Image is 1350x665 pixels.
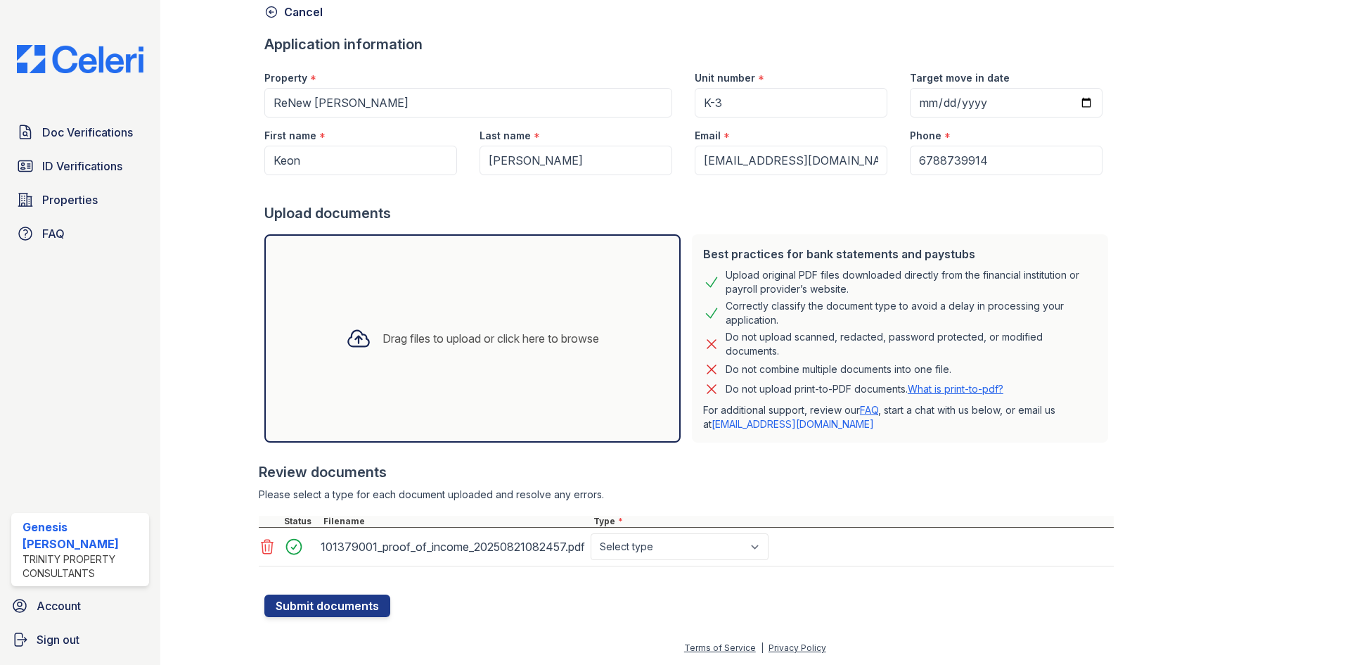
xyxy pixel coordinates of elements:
[321,536,585,558] div: 101379001_proof_of_income_20250821082457.pdf
[22,519,143,552] div: Genesis [PERSON_NAME]
[42,225,65,242] span: FAQ
[382,330,599,347] div: Drag files to upload or click here to browse
[910,71,1010,85] label: Target move in date
[726,382,1003,396] p: Do not upload print-to-PDF documents.
[11,220,149,248] a: FAQ
[264,129,316,143] label: First name
[11,186,149,214] a: Properties
[264,595,390,617] button: Submit documents
[910,129,941,143] label: Phone
[264,71,307,85] label: Property
[908,383,1003,395] a: What is print-to-pdf?
[264,4,323,20] a: Cancel
[726,299,1097,327] div: Correctly classify the document type to avoid a delay in processing your application.
[42,158,122,175] span: ID Verifications
[684,642,756,653] a: Terms of Service
[42,124,133,141] span: Doc Verifications
[259,488,1114,502] div: Please select a type for each document uploaded and resolve any errors.
[6,45,155,73] img: CE_Logo_Blue-a8612792a0a2168367f1c8372b55b34899dd931a85d93a1a3d3e32e68fde9ad4.png
[726,268,1097,296] div: Upload original PDF files downloaded directly from the financial institution or payroll provider’...
[259,462,1114,482] div: Review documents
[11,118,149,146] a: Doc Verifications
[480,129,531,143] label: Last name
[6,592,155,620] a: Account
[42,191,98,208] span: Properties
[264,34,1114,54] div: Application information
[281,516,321,527] div: Status
[22,552,143,581] div: Trinity Property Consultants
[11,152,149,180] a: ID Verifications
[6,626,155,654] a: Sign out
[37,631,79,648] span: Sign out
[695,129,721,143] label: Email
[703,403,1097,431] p: For additional support, review our , start a chat with us below, or email us at
[37,597,81,614] span: Account
[591,516,1114,527] div: Type
[769,642,826,653] a: Privacy Policy
[761,642,764,653] div: |
[726,330,1097,358] div: Do not upload scanned, redacted, password protected, or modified documents.
[264,203,1114,223] div: Upload documents
[695,71,755,85] label: Unit number
[860,404,878,416] a: FAQ
[321,516,591,527] div: Filename
[726,361,951,378] div: Do not combine multiple documents into one file.
[703,246,1097,262] div: Best practices for bank statements and paystubs
[712,418,874,430] a: [EMAIL_ADDRESS][DOMAIN_NAME]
